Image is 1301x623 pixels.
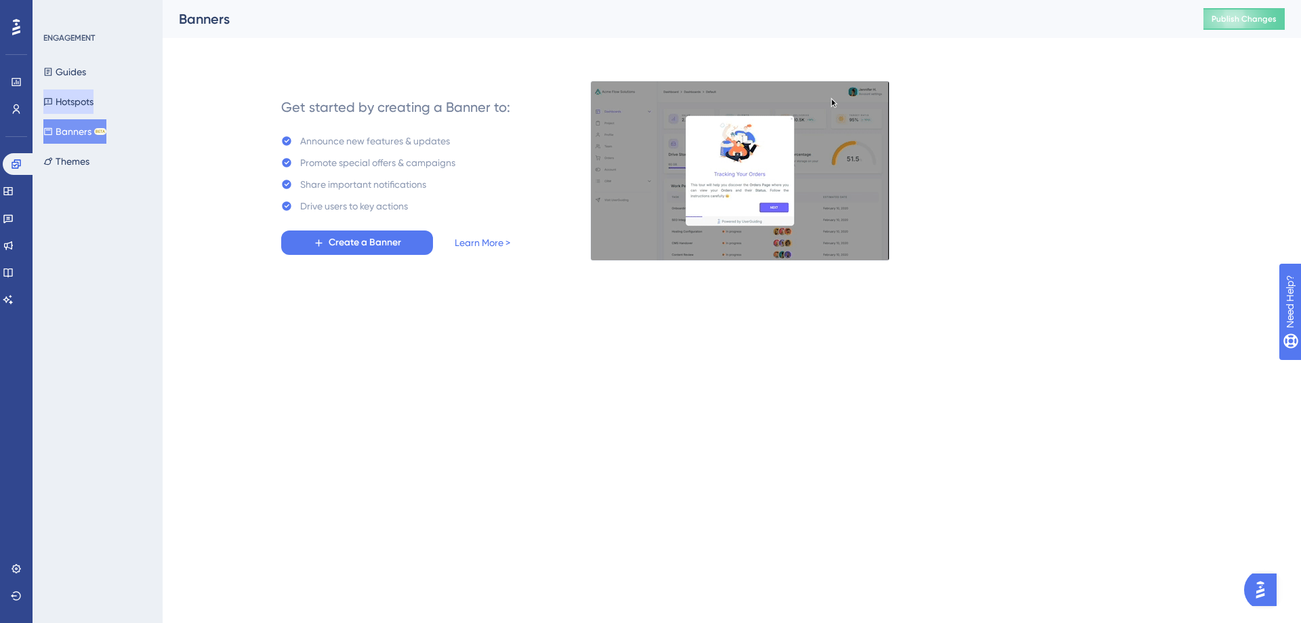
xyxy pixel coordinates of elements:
[1203,8,1285,30] button: Publish Changes
[329,235,401,251] span: Create a Banner
[300,176,426,193] div: Share important notifications
[590,81,890,261] img: 529d90adb73e879a594bca603b874522.gif
[300,198,408,214] div: Drive users to key actions
[1244,569,1285,610] iframe: UserGuiding AI Assistant Launcher
[43,89,94,114] button: Hotspots
[43,119,106,144] button: BannersBETA
[94,128,106,135] div: BETA
[179,9,1170,28] div: Banners
[32,3,85,20] span: Need Help?
[455,235,510,251] a: Learn More >
[281,230,433,255] button: Create a Banner
[43,33,95,43] div: ENGAGEMENT
[1212,14,1277,24] span: Publish Changes
[43,60,86,84] button: Guides
[43,149,89,174] button: Themes
[300,133,450,149] div: Announce new features & updates
[281,98,510,117] div: Get started by creating a Banner to:
[300,155,455,171] div: Promote special offers & campaigns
